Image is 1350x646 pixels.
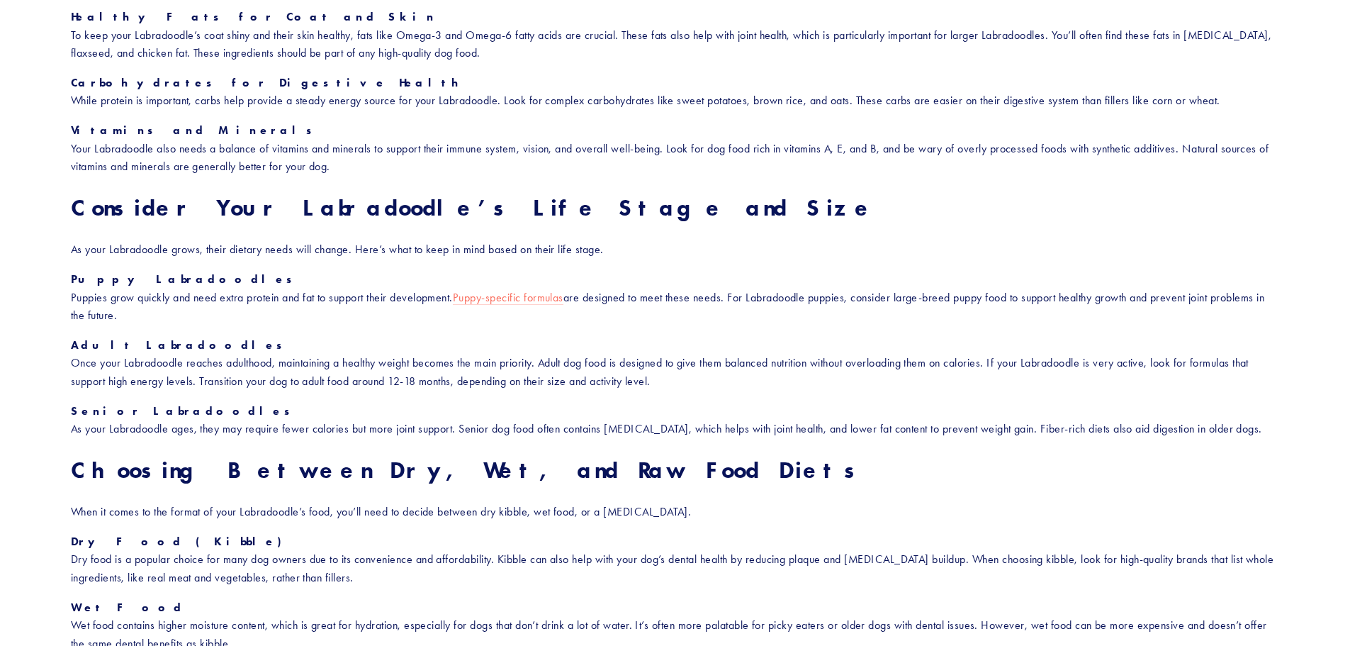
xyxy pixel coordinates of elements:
p: Once your Labradoodle reaches adulthood, maintaining a healthy weight becomes the main priority. ... [71,336,1279,391]
strong: Puppy Labradoodles [71,272,300,286]
p: To keep your Labradoodle’s coat shiny and their skin healthy, fats like Omega-3 and Omega-6 fatty... [71,8,1279,62]
strong: Carbohydrates for Digestive Health [71,76,466,89]
strong: Senior Labradoodles [71,404,298,418]
p: Dry food is a popular choice for many dog owners due to its convenience and affordability. Kibble... [71,533,1279,587]
p: Puppies grow quickly and need extra protein and fat to support their development. are designed to... [71,270,1279,325]
a: Puppy-specific formulas [453,291,563,306]
strong: Adult Labradoodles [71,338,291,352]
strong: Vitamins and Minerals [71,123,320,137]
p: As your Labradoodle grows, their dietary needs will change. Here’s what to keep in mind based on ... [71,240,1279,259]
strong: Choosing Between Dry, Wet, and Raw Food Diets [71,456,865,484]
p: As your Labradoodle ages, they may require fewer calories but more joint support. Senior dog food... [71,402,1279,438]
strong: Dry Food (Kibble) [71,535,290,548]
p: When it comes to the format of your Labradoodle’s food, you’ll need to decide between dry kibble,... [71,503,1279,521]
strong: Healthy Fats for Coat and Skin [71,10,437,23]
p: While protein is important, carbs help provide a steady energy source for your Labradoodle. Look ... [71,74,1279,110]
strong: Consider Your Labradoodle’s Life Stage and Size [71,194,875,221]
p: Your Labradoodle also needs a balance of vitamins and minerals to support their immune system, vi... [71,121,1279,176]
strong: Wet Food [71,601,185,614]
